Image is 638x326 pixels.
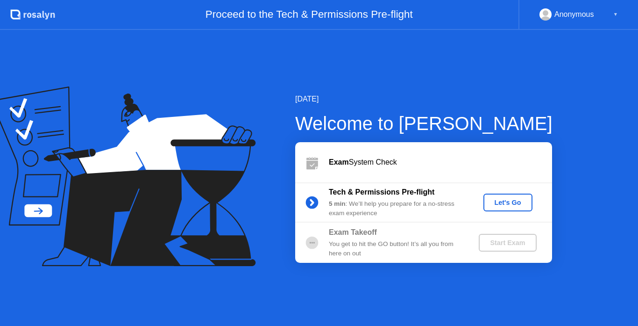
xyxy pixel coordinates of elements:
[329,200,346,207] b: 5 min
[329,158,349,166] b: Exam
[487,199,529,206] div: Let's Go
[329,188,434,196] b: Tech & Permissions Pre-flight
[295,109,553,138] div: Welcome to [PERSON_NAME]
[329,157,552,168] div: System Check
[329,239,463,259] div: You get to hit the GO button! It’s all you from here on out
[483,194,532,211] button: Let's Go
[295,94,553,105] div: [DATE]
[329,228,377,236] b: Exam Takeoff
[479,234,536,252] button: Start Exam
[613,8,618,21] div: ▼
[482,239,532,246] div: Start Exam
[329,199,463,218] div: : We’ll help you prepare for a no-stress exam experience
[554,8,594,21] div: Anonymous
